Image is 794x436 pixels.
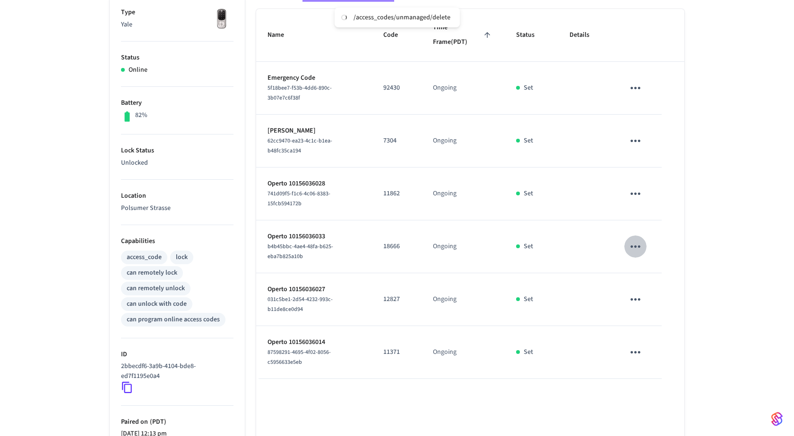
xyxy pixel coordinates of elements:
span: Status [516,28,547,42]
p: Location [121,191,233,201]
span: 741d09f5-f1c6-4c06-8383-15fcb594172b [268,190,330,208]
p: 18666 [383,242,410,252]
span: ( PDT ) [148,417,166,427]
div: can remotely unlock [127,284,185,293]
td: Ongoing [422,115,505,168]
p: Emergency Code [268,73,361,83]
p: Lock Status [121,146,233,156]
p: Operto 10156036014 [268,337,361,347]
p: Capabilities [121,236,233,246]
td: Ongoing [422,220,505,273]
p: Paired on [121,417,233,427]
td: Ongoing [422,273,505,326]
div: can unlock with code [127,299,187,309]
div: can program online access codes [127,315,220,325]
p: Operto 10156036027 [268,285,361,294]
p: Online [129,65,147,75]
p: 92430 [383,83,410,93]
p: Set [524,242,533,252]
div: lock [176,252,188,262]
p: Set [524,189,533,199]
span: Details [570,28,602,42]
span: 5f18bee7-f53b-4dd6-890c-3b07e7c6f38f [268,84,332,102]
p: Operto 10156036033 [268,232,361,242]
div: access_code [127,252,162,262]
p: Set [524,83,533,93]
p: Operto 10156036028 [268,179,361,189]
img: SeamLogoGradient.69752ec5.svg [771,411,783,427]
p: ID [121,350,233,360]
p: Status [121,53,233,63]
p: 11371 [383,347,410,357]
p: 12827 [383,294,410,304]
p: 82% [135,110,147,120]
p: [PERSON_NAME] [268,126,361,136]
p: Unlocked [121,158,233,168]
td: Ongoing [422,62,505,115]
img: Yale Assure Touchscreen Wifi Smart Lock, Satin Nickel, Front [210,8,233,31]
p: 7304 [383,136,410,146]
p: Type [121,8,233,17]
p: Set [524,294,533,304]
td: Ongoing [422,326,505,379]
span: 031c5be1-2d54-4232-993c-b11de8ce0d94 [268,295,333,313]
div: can remotely lock [127,268,177,278]
p: Polsumer Strasse [121,203,233,213]
span: Code [383,28,410,42]
span: b4b45bbc-4ae4-48fa-b625-eba7b825a10b [268,243,333,260]
p: Set [524,136,533,146]
td: Ongoing [422,168,505,220]
span: 87598291-4695-4f02-8056-c5956633e5eb [268,348,331,366]
p: Battery [121,98,233,108]
div: /access_codes/unmanaged/delete [354,13,450,22]
span: Time Frame(PDT) [433,20,493,50]
span: Name [268,28,296,42]
p: Set [524,347,533,357]
p: Yale [121,20,233,30]
p: 2bbecdf6-3a9b-4104-bde8-ed7f1195e0a4 [121,361,230,381]
p: 11862 [383,189,410,199]
table: sticky table [256,9,684,379]
span: 62cc9470-ea23-4c1c-b1ea-b48fc35ca194 [268,137,332,155]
